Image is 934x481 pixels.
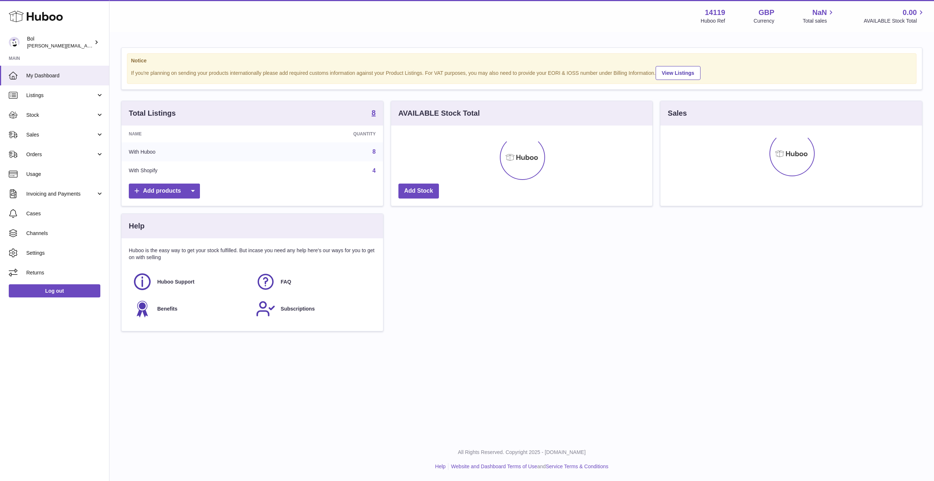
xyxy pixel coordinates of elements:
[129,221,144,231] h3: Help
[157,305,177,312] span: Benefits
[803,18,835,24] span: Total sales
[26,210,104,217] span: Cases
[373,149,376,155] a: 8
[281,278,291,285] span: FAQ
[129,108,176,118] h3: Total Listings
[26,92,96,99] span: Listings
[26,171,104,178] span: Usage
[121,142,262,161] td: With Huboo
[26,131,96,138] span: Sales
[262,126,383,142] th: Quantity
[705,8,725,18] strong: 14119
[131,65,912,80] div: If you're planning on sending your products internationally please add required customs informati...
[451,463,537,469] a: Website and Dashboard Terms of Use
[132,299,248,319] a: Benefits
[668,108,687,118] h3: Sales
[131,57,912,64] strong: Notice
[656,66,700,80] a: View Listings
[9,284,100,297] a: Log out
[26,72,104,79] span: My Dashboard
[26,151,96,158] span: Orders
[754,18,775,24] div: Currency
[27,43,146,49] span: [PERSON_NAME][EMAIL_ADDRESS][DOMAIN_NAME]
[129,247,376,261] p: Huboo is the easy way to get your stock fulfilled. But incase you need any help here's our ways f...
[132,272,248,292] a: Huboo Support
[256,272,372,292] a: FAQ
[372,109,376,118] a: 8
[803,8,835,24] a: NaN Total sales
[864,18,925,24] span: AVAILABLE Stock Total
[759,8,774,18] strong: GBP
[281,305,314,312] span: Subscriptions
[9,37,20,48] img: james.enever@bolfoods.com
[26,250,104,257] span: Settings
[435,463,446,469] a: Help
[115,449,928,456] p: All Rights Reserved. Copyright 2025 - [DOMAIN_NAME]
[26,112,96,119] span: Stock
[26,230,104,237] span: Channels
[701,18,725,24] div: Huboo Ref
[26,191,96,197] span: Invoicing and Payments
[398,184,439,199] a: Add Stock
[121,126,262,142] th: Name
[448,463,608,470] li: and
[812,8,827,18] span: NaN
[121,161,262,180] td: With Shopify
[256,299,372,319] a: Subscriptions
[26,269,104,276] span: Returns
[398,108,480,118] h3: AVAILABLE Stock Total
[903,8,917,18] span: 0.00
[864,8,925,24] a: 0.00 AVAILABLE Stock Total
[27,35,93,49] div: Bol
[372,109,376,116] strong: 8
[129,184,200,199] a: Add products
[546,463,609,469] a: Service Terms & Conditions
[157,278,194,285] span: Huboo Support
[373,168,376,174] a: 4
